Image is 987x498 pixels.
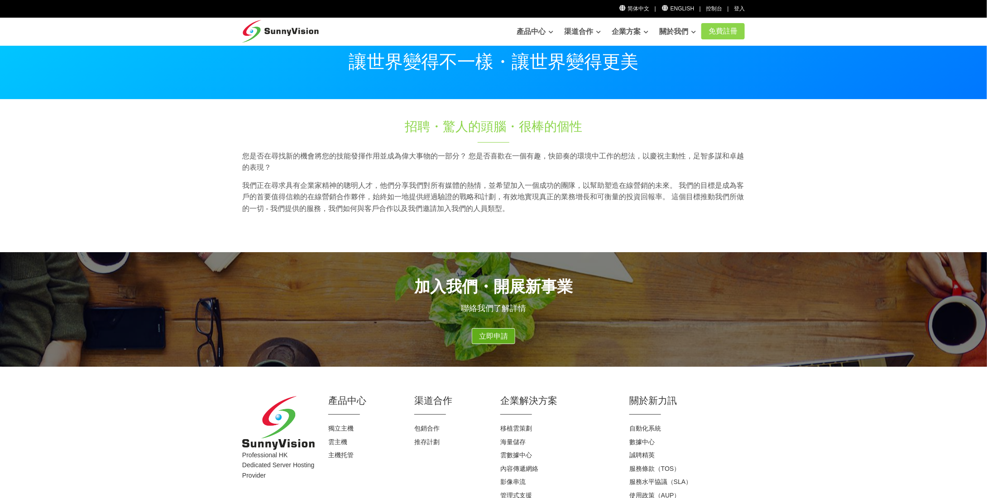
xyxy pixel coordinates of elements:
li: | [728,5,729,13]
h2: 加入我們・開展新事業 [242,275,745,297]
a: English [661,5,694,12]
a: 獨立主機 [328,425,354,432]
li: | [655,5,656,13]
a: 雲數據中心 [500,451,532,459]
a: 推存計劃 [414,438,440,445]
a: 關於我們 [659,23,696,41]
p: 您是否在尋找新的機會將您的技能發揮作用並成為偉大事物的一部分？ 您是否喜歡在一個有趣，快節奏的環境中工作的想法，以慶祝主動性，足智多謀和卓越的表現？ [242,150,745,173]
a: 企業方案 [612,23,648,41]
a: 產品中心 [517,23,553,41]
h1: 招聘・驚人的頭腦・很棒的個性 [343,118,644,135]
h2: 關於新力訊 [629,394,745,407]
a: 简体中文 [618,5,650,12]
a: 數據中心 [629,438,655,445]
a: 登入 [734,5,745,12]
h2: 產品中心 [328,394,401,407]
h2: 企業解決方案 [500,394,616,407]
a: 服務條款（TOS） [629,465,680,472]
a: 移植雲策劃 [500,425,532,432]
a: 免費註冊 [701,23,745,39]
li: | [700,5,701,13]
a: 服務水平協議（SLA） [629,478,692,485]
a: 主機托管 [328,451,354,459]
p: 聯絡我們了解詳情 [242,302,745,315]
a: 影像串流 [500,478,526,485]
a: 自動化系統 [629,425,661,432]
p: 我們正在尋求具有企業家精神的聰明人才，他們分享我們對所有媒體的熱情，並希望加入一個成功的團隊，以幫助塑造在線營銷的未來。 我們的目標是成為客戶的首要值得信賴的在線營銷合作夥伴，始終如一地提供經過... [242,180,745,215]
a: 內容傳遞網絡 [500,465,538,472]
a: 立即申請 [472,328,515,345]
h2: 渠道合作 [414,394,487,407]
a: 控制台 [706,5,722,12]
a: 渠道合作 [564,23,601,41]
a: 誠聘精英 [629,451,655,459]
a: 包銷合作 [414,425,440,432]
a: 雲主機 [328,438,347,445]
a: 海量儲存 [500,438,526,445]
p: 讓世界變得不一樣・讓世界變得更美 [242,53,745,71]
img: SunnyVision Limited [242,396,315,450]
